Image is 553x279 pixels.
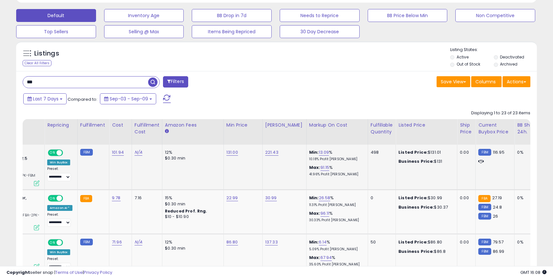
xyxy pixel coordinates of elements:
[80,122,106,129] div: Fulfillment
[309,165,363,177] div: %
[309,195,319,201] b: Min:
[226,239,238,245] a: 86.80
[165,195,219,201] div: 15%
[478,204,491,211] small: FBM
[47,167,72,181] div: Preset:
[55,269,83,275] a: Terms of Use
[398,195,452,201] div: $30.99
[265,122,304,129] div: [PERSON_NAME]
[309,239,363,251] div: %
[500,61,517,67] label: Archived
[478,195,490,202] small: FBA
[309,149,319,155] b: Min:
[104,25,184,38] button: Selling @ Max
[460,150,471,155] div: 0.00
[475,78,496,85] span: Columns
[520,269,547,275] span: 2025-09-17 16:08 GMT
[309,210,320,216] b: Max:
[68,96,97,102] span: Compared to:
[309,211,363,222] div: %
[517,195,538,201] div: 0%
[80,239,93,245] small: FBM
[478,213,491,220] small: FBM
[371,150,391,155] div: 498
[398,248,434,254] b: Business Price:
[265,239,278,245] a: 137.33
[398,249,452,254] div: $86.8
[165,122,221,129] div: Amazon Fees
[6,270,112,276] div: seller snap | |
[135,195,157,201] div: 7.16
[371,239,391,245] div: 50
[471,76,502,87] button: Columns
[62,150,72,156] span: OFF
[319,239,327,245] a: 6.14
[100,93,156,104] button: Sep-03 - Sep-09
[84,269,112,275] a: Privacy Policy
[306,119,368,145] th: The percentage added to the cost of goods (COGS) that forms the calculator for Min & Max prices.
[319,195,331,201] a: 26.58
[517,122,541,135] div: BB Share 24h.
[47,160,70,165] div: Win BuyBox
[398,159,452,164] div: $131
[47,212,72,227] div: Preset:
[226,195,238,201] a: 22.99
[500,54,524,60] label: Deactivated
[450,47,537,53] p: Listing States:
[192,9,272,22] button: BB Drop in 7d
[503,76,530,87] button: Actions
[33,96,59,102] span: Last 7 Days
[165,155,219,161] div: $0.30 min
[398,204,452,210] div: $30.37
[478,248,491,255] small: FBM
[460,122,473,135] div: Ship Price
[112,149,124,156] a: 101.94
[309,195,363,207] div: %
[62,240,72,245] span: OFF
[23,60,51,66] div: Clear All Filters
[493,149,504,155] span: 116.95
[437,76,470,87] button: Save View
[309,150,363,161] div: %
[320,254,332,261] a: 67.94
[16,25,96,38] button: Top Sellers
[135,239,142,245] a: N/A
[80,149,93,156] small: FBM
[309,218,363,222] p: 30.33% Profit [PERSON_NAME]
[34,49,59,58] h5: Listings
[280,25,360,38] button: 30 Day Decrease
[165,150,219,155] div: 12%
[62,196,72,201] span: OFF
[517,239,538,245] div: 0%
[104,9,184,22] button: Inventory Age
[80,195,92,202] small: FBA
[478,122,512,135] div: Current Buybox Price
[165,208,207,214] b: Reduced Prof. Rng.
[165,201,219,207] div: $0.30 min
[478,149,491,156] small: FBM
[309,164,320,170] b: Max:
[165,245,219,251] div: $0.30 min
[309,247,363,252] p: 5.09% Profit [PERSON_NAME]
[47,257,72,271] div: Preset:
[457,61,480,67] label: Out of Stock
[398,122,454,129] div: Listed Price
[398,239,452,245] div: $86.80
[163,76,188,88] button: Filters
[112,239,122,245] a: 71.96
[309,157,363,161] p: 10.18% Profit [PERSON_NAME]
[309,172,363,177] p: 41.96% Profit [PERSON_NAME]
[493,204,502,210] span: 24.8
[165,129,169,134] small: Amazon Fees.
[493,248,504,254] span: 86.99
[398,239,428,245] b: Listed Price:
[371,122,393,135] div: Fulfillable Quantity
[49,196,57,201] span: ON
[165,239,219,245] div: 12%
[517,150,538,155] div: 0%
[309,254,320,261] b: Max:
[280,9,360,22] button: Needs to Reprice
[226,122,260,129] div: Min Price
[49,240,57,245] span: ON
[493,239,504,245] span: 79.57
